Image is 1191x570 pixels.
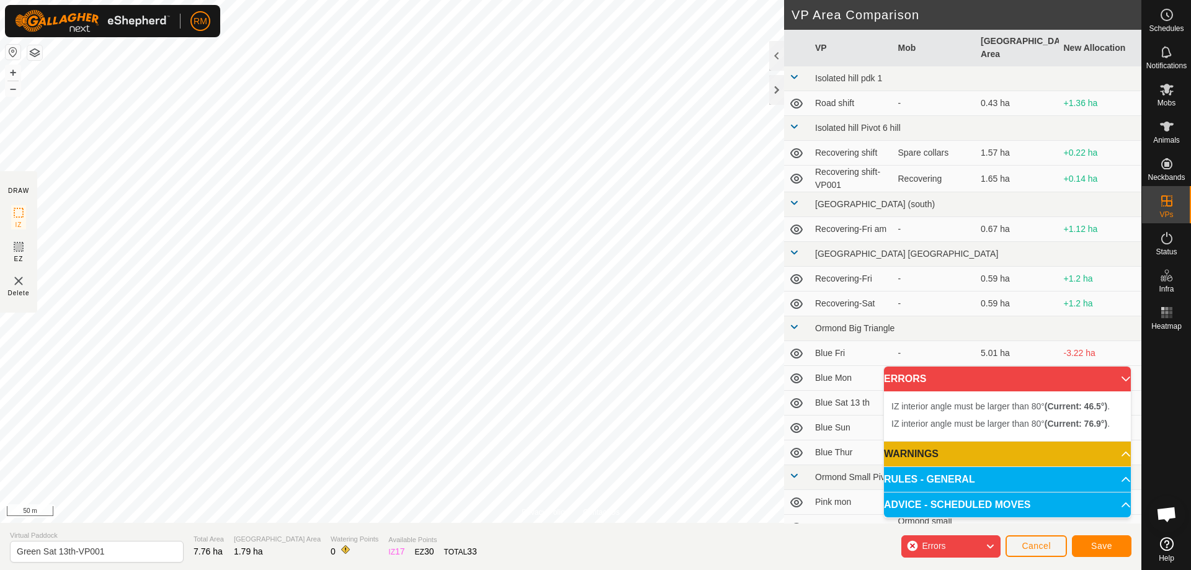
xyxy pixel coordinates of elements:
[6,81,20,96] button: –
[1142,532,1191,567] a: Help
[1072,535,1131,557] button: Save
[810,366,893,391] td: Blue Mon
[1045,401,1107,411] b: (Current: 46.5°)
[810,217,893,242] td: Recovering-Fri am
[234,546,263,556] span: 1.79 ha
[884,367,1131,391] p-accordion-header: ERRORS
[891,419,1110,429] span: IZ interior angle must be larger than 80° .
[898,272,971,285] div: -
[395,546,405,556] span: 17
[467,546,477,556] span: 33
[8,186,29,195] div: DRAW
[976,267,1059,292] td: 0.59 ha
[815,472,892,482] span: Ormond Small Pivot
[893,30,976,66] th: Mob
[810,166,893,192] td: Recovering shift-VP001
[884,391,1131,441] p-accordion-content: ERRORS
[815,73,882,83] span: Isolated hill pdk 1
[884,474,975,484] span: RULES - GENERAL
[1159,211,1173,218] span: VPs
[815,123,901,133] span: Isolated hill Pivot 6 hill
[1146,62,1187,69] span: Notifications
[522,507,568,518] a: Privacy Policy
[976,30,1059,66] th: [GEOGRAPHIC_DATA] Area
[444,545,477,558] div: TOTAL
[15,10,170,32] img: Gallagher Logo
[884,374,926,384] span: ERRORS
[815,249,998,259] span: [GEOGRAPHIC_DATA] [GEOGRAPHIC_DATA]
[27,45,42,60] button: Map Layers
[424,546,434,556] span: 30
[976,141,1059,166] td: 1.57 ha
[1159,285,1174,293] span: Infra
[16,220,22,229] span: IZ
[194,15,207,28] span: RM
[1153,136,1180,144] span: Animals
[1158,99,1175,107] span: Mobs
[898,172,971,185] div: Recovering
[884,442,1131,466] p-accordion-header: WARNINGS
[810,30,893,66] th: VP
[6,65,20,80] button: +
[10,530,184,541] span: Virtual Paddock
[898,223,971,236] div: -
[976,217,1059,242] td: 0.67 ha
[8,288,30,298] span: Delete
[810,515,893,541] td: Pink Sun
[810,490,893,515] td: Pink mon
[1059,166,1142,192] td: +0.14 ha
[976,292,1059,316] td: 0.59 ha
[583,507,620,518] a: Contact Us
[331,546,336,556] span: 0
[1059,217,1142,242] td: +1.12 ha
[891,401,1110,411] span: IZ interior angle must be larger than 80° .
[1045,419,1107,429] b: (Current: 76.9°)
[388,535,476,545] span: Available Points
[194,534,224,545] span: Total Area
[1059,292,1142,316] td: +1.2 ha
[194,546,223,556] span: 7.76 ha
[884,492,1131,517] p-accordion-header: ADVICE - SCHEDULED MOVES
[810,91,893,116] td: Road shift
[810,292,893,316] td: Recovering-Sat
[331,534,378,545] span: Watering Points
[1059,341,1142,366] td: -3.22 ha
[792,7,1141,22] h2: VP Area Comparison
[1006,535,1067,557] button: Cancel
[1156,248,1177,256] span: Status
[976,166,1059,192] td: 1.65 ha
[1022,541,1051,551] span: Cancel
[898,97,971,110] div: -
[11,274,26,288] img: VP
[898,347,971,360] div: -
[1148,496,1185,533] div: Open chat
[898,146,971,159] div: Spare collars
[810,141,893,166] td: Recovering shift
[898,297,971,310] div: -
[1059,91,1142,116] td: +1.36 ha
[6,45,20,60] button: Reset Map
[884,500,1030,510] span: ADVICE - SCHEDULED MOVES
[884,449,939,459] span: WARNINGS
[810,416,893,440] td: Blue Sun
[1059,267,1142,292] td: +1.2 ha
[815,199,935,209] span: [GEOGRAPHIC_DATA] (south)
[976,91,1059,116] td: 0.43 ha
[1159,554,1174,562] span: Help
[1149,25,1184,32] span: Schedules
[976,341,1059,366] td: 5.01 ha
[810,267,893,292] td: Recovering-Fri
[815,323,894,333] span: Ormond Big Triangle
[1059,30,1142,66] th: New Allocation
[922,541,945,551] span: Errors
[415,545,434,558] div: EZ
[14,254,24,264] span: EZ
[1151,323,1182,330] span: Heatmap
[810,391,893,416] td: Blue Sat 13 th
[1148,174,1185,181] span: Neckbands
[1059,141,1142,166] td: +0.22 ha
[1091,541,1112,551] span: Save
[810,440,893,465] td: Blue Thur
[388,545,404,558] div: IZ
[234,534,321,545] span: [GEOGRAPHIC_DATA] Area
